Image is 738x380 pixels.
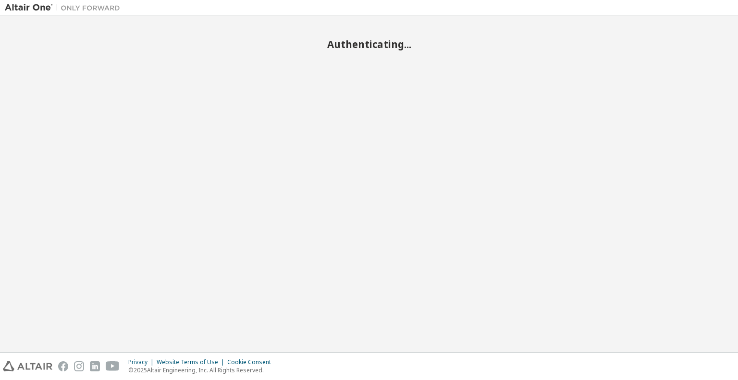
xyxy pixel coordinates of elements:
[3,361,52,371] img: altair_logo.svg
[128,366,277,374] p: © 2025 Altair Engineering, Inc. All Rights Reserved.
[74,361,84,371] img: instagram.svg
[227,358,277,366] div: Cookie Consent
[90,361,100,371] img: linkedin.svg
[157,358,227,366] div: Website Terms of Use
[5,38,733,50] h2: Authenticating...
[58,361,68,371] img: facebook.svg
[5,3,125,12] img: Altair One
[128,358,157,366] div: Privacy
[106,361,120,371] img: youtube.svg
